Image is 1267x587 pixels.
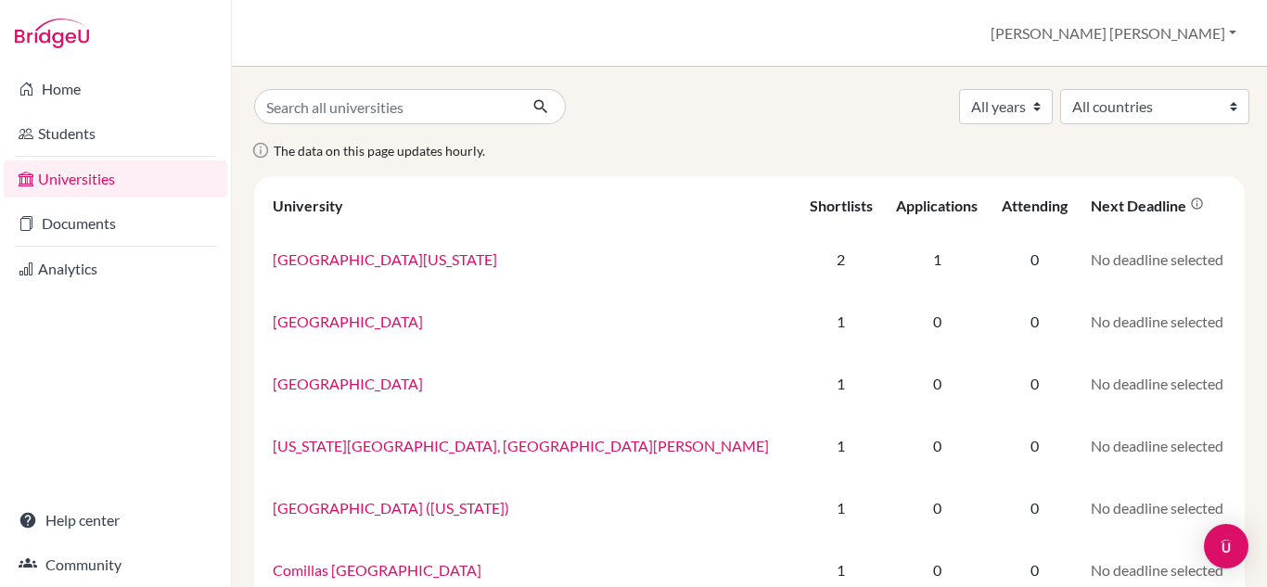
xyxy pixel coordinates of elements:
[990,477,1080,539] td: 0
[884,290,990,352] td: 0
[798,477,885,539] td: 1
[1002,197,1068,214] div: Attending
[274,143,485,159] span: The data on this page updates hourly.
[810,197,873,214] div: Shortlists
[884,415,990,477] td: 0
[884,352,990,415] td: 0
[884,477,990,539] td: 0
[990,352,1080,415] td: 0
[896,197,978,214] div: Applications
[884,228,990,290] td: 1
[4,160,227,198] a: Universities
[15,19,89,48] img: Bridge-U
[273,437,769,454] a: [US_STATE][GEOGRAPHIC_DATA], [GEOGRAPHIC_DATA][PERSON_NAME]
[4,250,227,287] a: Analytics
[1091,437,1223,454] span: No deadline selected
[990,228,1080,290] td: 0
[4,546,227,583] a: Community
[1091,197,1204,214] div: Next deadline
[262,184,798,228] th: University
[982,16,1245,51] button: [PERSON_NAME] [PERSON_NAME]
[798,290,885,352] td: 1
[1091,250,1223,268] span: No deadline selected
[4,502,227,539] a: Help center
[273,561,481,579] a: Comillas [GEOGRAPHIC_DATA]
[1204,524,1248,568] div: Open Intercom Messenger
[273,499,509,517] a: [GEOGRAPHIC_DATA] ([US_STATE])
[273,375,423,392] a: [GEOGRAPHIC_DATA]
[1091,375,1223,392] span: No deadline selected
[990,415,1080,477] td: 0
[990,290,1080,352] td: 0
[1091,313,1223,330] span: No deadline selected
[273,313,423,330] a: [GEOGRAPHIC_DATA]
[798,228,885,290] td: 2
[273,250,497,268] a: [GEOGRAPHIC_DATA][US_STATE]
[1091,499,1223,517] span: No deadline selected
[798,352,885,415] td: 1
[254,89,518,124] input: Search all universities
[798,415,885,477] td: 1
[4,205,227,242] a: Documents
[4,70,227,108] a: Home
[1091,561,1223,579] span: No deadline selected
[4,115,227,152] a: Students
